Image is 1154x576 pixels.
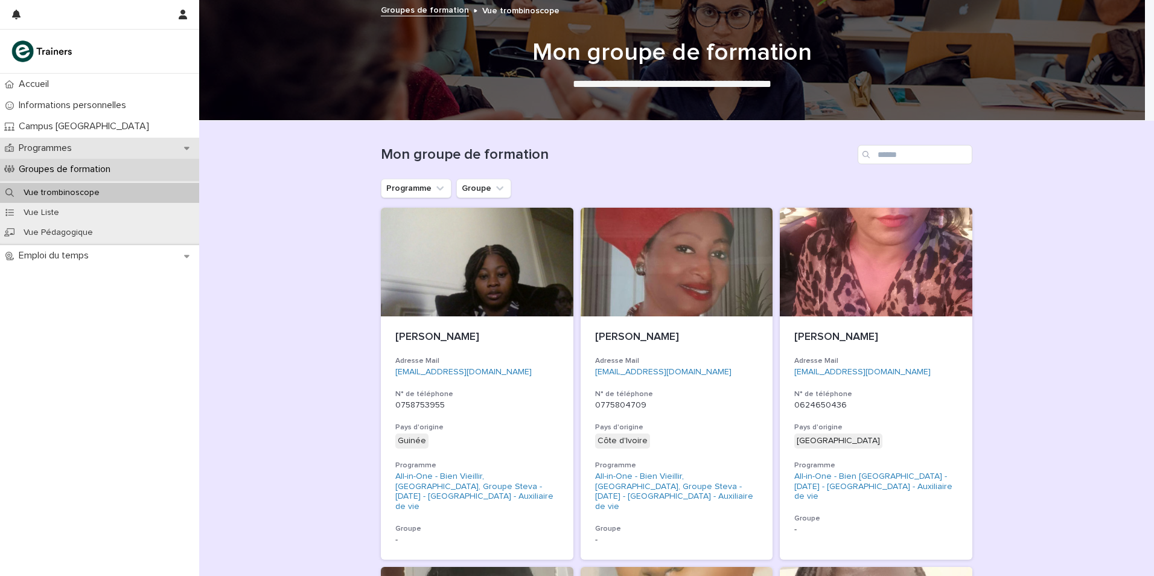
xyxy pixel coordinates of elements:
p: 0775804709 [595,400,759,411]
a: [PERSON_NAME]Adresse Mail[EMAIL_ADDRESS][DOMAIN_NAME]N° de téléphone0624650436Pays d'origine[GEOG... [780,208,972,560]
h1: Mon groupe de formation [377,38,968,67]
a: Groupes de formation [381,2,469,16]
p: Campus [GEOGRAPHIC_DATA] [14,121,159,132]
p: Informations personnelles [14,100,136,111]
h3: Pays d'origine [395,423,559,432]
p: 0758753955 [395,400,559,411]
a: [PERSON_NAME]Adresse Mail[EMAIL_ADDRESS][DOMAIN_NAME]N° de téléphone0775804709Pays d'origineCôte ... [581,208,773,560]
h3: Groupe [395,524,559,534]
h3: Programme [595,461,759,470]
h3: Adresse Mail [794,356,958,366]
p: Groupes de formation [14,164,120,175]
p: [PERSON_NAME] [595,331,759,344]
a: [EMAIL_ADDRESS][DOMAIN_NAME] [595,368,732,376]
button: Programme [381,179,451,198]
a: All-in-One - Bien Vieillir, [GEOGRAPHIC_DATA], Groupe Steva - [DATE] - [GEOGRAPHIC_DATA] - Auxili... [595,472,759,512]
div: [GEOGRAPHIC_DATA] [794,434,882,449]
p: Vue Pédagogique [14,228,103,238]
p: Emploi du temps [14,250,98,261]
p: Programmes [14,142,81,154]
p: [PERSON_NAME] [395,331,559,344]
div: Côte d'Ivoire [595,434,650,449]
p: [PERSON_NAME] [794,331,958,344]
a: [EMAIL_ADDRESS][DOMAIN_NAME] [395,368,532,376]
a: [PERSON_NAME]Adresse Mail[EMAIL_ADDRESS][DOMAIN_NAME]N° de téléphone0758753955Pays d'origineGuiné... [381,208,573,560]
p: - [595,535,759,545]
p: Vue trombinoscope [14,188,109,198]
a: All-in-One - Bien Vieillir, [GEOGRAPHIC_DATA], Groupe Steva - [DATE] - [GEOGRAPHIC_DATA] - Auxili... [395,472,559,512]
p: - [395,535,559,545]
h3: N° de téléphone [595,389,759,399]
p: 0624650436 [794,400,958,411]
h3: Adresse Mail [395,356,559,366]
p: - [794,525,958,535]
p: Vue trombinoscope [482,3,559,16]
img: K0CqGN7SDeD6s4JG8KQk [10,39,76,63]
button: Groupe [456,179,511,198]
a: All-in-One - Bien [GEOGRAPHIC_DATA] - [DATE] - [GEOGRAPHIC_DATA] - Auxiliaire de vie [794,472,958,502]
h3: Pays d'origine [794,423,958,432]
h3: Groupe [595,524,759,534]
input: Search [858,145,972,164]
a: [EMAIL_ADDRESS][DOMAIN_NAME] [794,368,931,376]
h3: Pays d'origine [595,423,759,432]
h3: Adresse Mail [595,356,759,366]
h3: N° de téléphone [395,389,559,399]
p: Accueil [14,78,59,90]
h3: N° de téléphone [794,389,958,399]
div: Guinée [395,434,429,449]
h1: Mon groupe de formation [381,146,853,164]
h3: Programme [794,461,958,470]
h3: Groupe [794,514,958,523]
h3: Programme [395,461,559,470]
p: Vue Liste [14,208,69,218]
